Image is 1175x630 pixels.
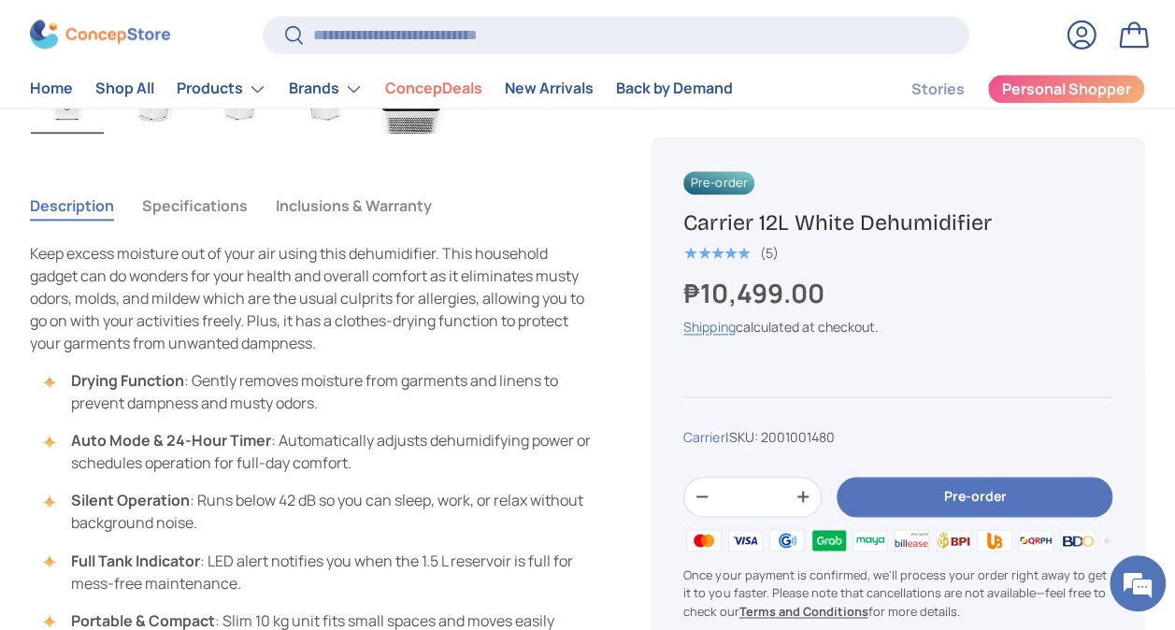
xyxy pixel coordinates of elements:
img: billease [891,526,932,554]
strong: Full Tank Indicator [71,550,200,570]
img: gcash [767,526,808,554]
div: Minimize live chat window [307,9,351,54]
li: : Runs below 42 dB so you can sleep, work, or relax without background noise. [49,489,591,534]
img: ConcepStore [30,21,170,50]
strong: Auto Mode & 24-Hour Timer [71,430,271,451]
a: Stories [911,71,965,107]
a: New Arrivals [505,71,594,107]
a: Personal Shopper [987,74,1145,104]
img: bdo [1057,526,1098,554]
div: 5.0 out of 5.0 stars [683,245,750,262]
img: maya [850,526,891,554]
img: metrobank [1098,526,1139,554]
a: Shipping [683,318,735,336]
button: Description [30,184,114,227]
button: Inclusions & Warranty [276,184,432,227]
strong: Silent Operation [71,490,190,510]
a: Terms and Conditions [738,602,867,619]
p: Once your payment is confirmed, we'll process your order right away to get it to you faster. Plea... [683,566,1112,620]
button: Pre-order [837,477,1112,517]
summary: Products [165,70,278,107]
div: calculated at checkout. [683,317,1112,336]
a: Shop All [95,71,154,107]
span: Personal Shopper [1002,82,1131,97]
button: Specifications [142,184,248,227]
span: | [724,428,834,446]
a: Carrier [683,428,724,446]
a: Back by Demand [616,71,733,107]
strong: Drying Function [71,370,184,391]
strong: Portable & Compact [71,609,215,630]
p: Keep excess moisture out of your air using this dehumidifier. This household gadget can do wonder... [30,242,591,354]
strong: ₱10,499.00 [683,275,828,310]
span: ★★★★★ [683,244,750,263]
span: SKU: [728,428,757,446]
span: We're online! [108,193,258,382]
summary: Brands [278,70,374,107]
img: master [683,526,724,554]
span: 2001001480 [760,428,834,446]
img: bpi [933,526,974,554]
div: (5) [759,247,778,261]
div: Chat with us now [97,105,314,129]
h1: Carrier 12L White Dehumidifier [683,208,1112,236]
a: Home [30,71,73,107]
li: : LED alert notifies you when the 1.5 L reservoir is full for mess-free maintenance. [49,549,591,594]
a: ConcepDeals [385,71,482,107]
li: : Gently removes moisture from garments and linens to prevent dampness and musty odors. [49,369,591,414]
nav: Secondary [867,70,1145,107]
img: visa [725,526,767,554]
img: qrph [1015,526,1056,554]
li: : Automatically adjusts dehumidifying power or schedules operation for full-day comfort. [49,429,591,474]
a: 5.0 out of 5.0 stars (5) [683,241,778,262]
img: grabpay [808,526,849,554]
nav: Primary [30,70,733,107]
textarea: Type your message and hit 'Enter' [9,426,356,492]
span: Pre-order [683,171,754,194]
img: ubp [974,526,1015,554]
